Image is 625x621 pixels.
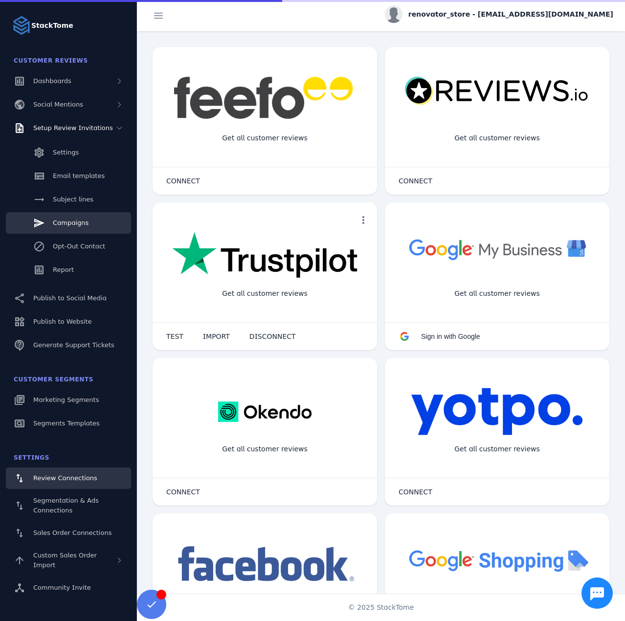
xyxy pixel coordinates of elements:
[446,281,548,307] div: Get all customer reviews
[385,5,402,23] img: profile.jpg
[193,327,240,346] button: IMPORT
[6,334,131,356] a: Generate Support Tickets
[31,21,73,31] strong: StackTome
[6,236,131,257] a: Opt-Out Contact
[6,189,131,210] a: Subject lines
[6,311,131,333] a: Publish to Website
[53,219,89,226] span: Campaigns
[348,602,414,613] span: © 2025 StackTome
[12,16,31,35] img: Logo image
[6,491,131,520] a: Segmentation & Ads Connections
[33,101,83,108] span: Social Mentions
[6,577,131,599] a: Community Invite
[6,142,131,163] a: Settings
[172,543,357,586] img: facebook.png
[214,436,315,462] div: Get all customer reviews
[439,592,555,618] div: Import Products from Google
[156,482,210,502] button: CONNECT
[6,413,131,434] a: Segments Templates
[33,497,99,514] span: Segmentation & Ads Connections
[240,327,306,346] button: DISCONNECT
[385,5,613,23] button: renovator_store - [EMAIL_ADDRESS][DOMAIN_NAME]
[6,165,131,187] a: Email templates
[404,232,590,266] img: googlebusiness.png
[53,172,105,179] span: Email templates
[33,529,112,536] span: Sales Order Connections
[156,327,193,346] button: TEST
[33,420,100,427] span: Segments Templates
[389,327,490,346] button: Sign in with Google
[389,171,442,191] button: CONNECT
[14,376,93,383] span: Customer Segments
[33,124,113,132] span: Setup Review Invitations
[6,212,131,234] a: Campaigns
[6,288,131,309] a: Publish to Social Media
[166,488,200,495] span: CONNECT
[446,436,548,462] div: Get all customer reviews
[172,76,357,119] img: feefo.png
[389,482,442,502] button: CONNECT
[354,210,373,230] button: more
[53,196,93,203] span: Subject lines
[218,387,312,436] img: okendo.webp
[33,318,91,325] span: Publish to Website
[14,57,88,64] span: Customer Reviews
[33,584,91,591] span: Community Invite
[33,474,97,482] span: Review Connections
[6,389,131,411] a: Marketing Segments
[404,543,590,577] img: googleshopping.png
[33,294,107,302] span: Publish to Social Media
[53,149,79,156] span: Settings
[399,177,432,184] span: CONNECT
[421,333,480,340] span: Sign in with Google
[53,266,74,273] span: Report
[166,333,183,340] span: TEST
[33,396,99,403] span: Marketing Segments
[404,76,590,106] img: reviewsio.svg
[156,171,210,191] button: CONNECT
[214,281,315,307] div: Get all customer reviews
[399,488,432,495] span: CONNECT
[53,243,105,250] span: Opt-Out Contact
[33,341,114,349] span: Generate Support Tickets
[14,454,49,461] span: Settings
[446,125,548,151] div: Get all customer reviews
[6,522,131,544] a: Sales Order Connections
[408,9,613,20] span: renovator_store - [EMAIL_ADDRESS][DOMAIN_NAME]
[411,387,583,436] img: yotpo.png
[214,125,315,151] div: Get all customer reviews
[6,259,131,281] a: Report
[33,552,97,569] span: Custom Sales Order Import
[203,333,230,340] span: IMPORT
[166,177,200,184] span: CONNECT
[33,77,71,85] span: Dashboards
[249,333,296,340] span: DISCONNECT
[172,232,357,280] img: trustpilot.png
[6,467,131,489] a: Review Connections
